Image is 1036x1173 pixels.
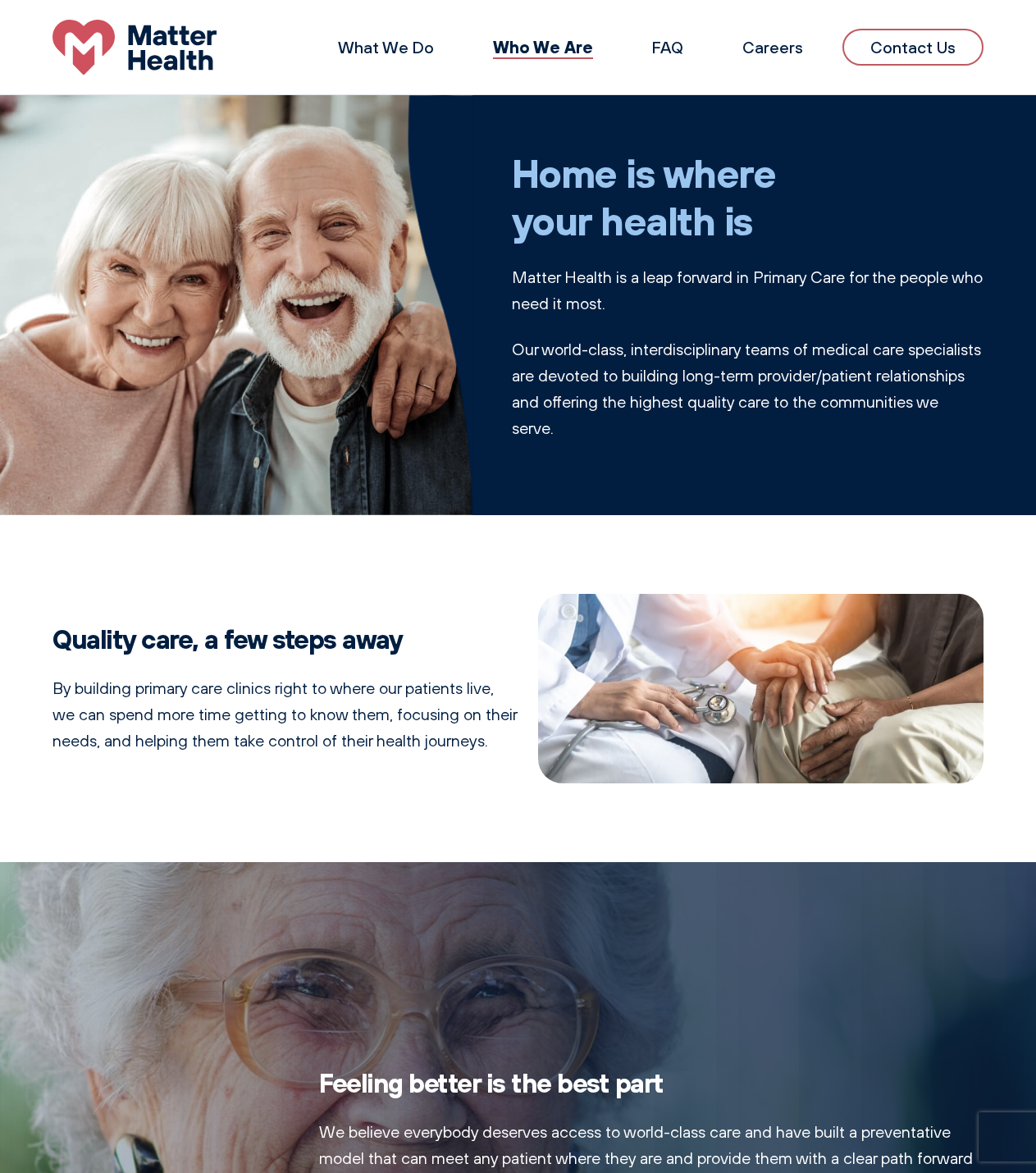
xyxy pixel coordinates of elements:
a: FAQ [652,37,683,57]
p: Our world-class, interdisciplinary teams of medical care specialists are devoted to building long... [512,336,984,441]
h2: Quality care, a few steps away [52,623,518,655]
a: Who We Are [493,36,593,57]
p: By building primary care clinics right to where our patients live, we can spend more time getting... [52,675,518,754]
a: What We Do [338,37,434,57]
a: Careers [742,37,803,57]
h2: Feeling better is the best part [319,1067,984,1098]
a: Contact Us [842,29,984,66]
p: Matter Health is a leap forward in Primary Care for the people who need it most. [512,264,984,317]
h1: Home is where your health is [512,149,984,244]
